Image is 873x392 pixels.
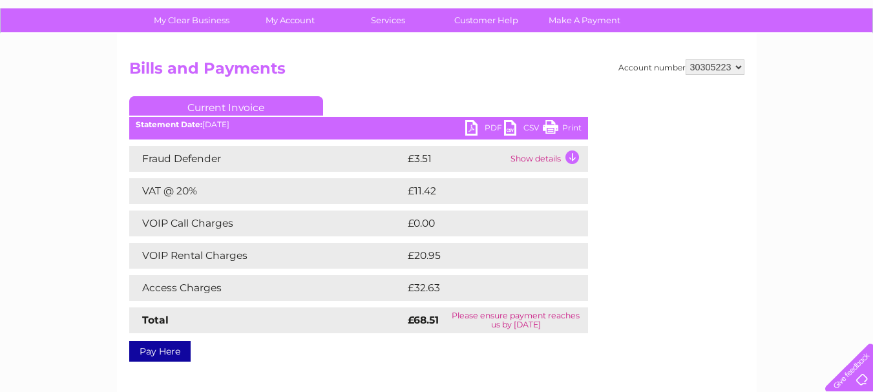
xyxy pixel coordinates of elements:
a: Telecoms [714,55,753,65]
a: Blog [761,55,779,65]
td: £0.00 [405,211,558,236]
a: Log out [830,55,861,65]
td: Access Charges [129,275,405,301]
td: Please ensure payment reaches us by [DATE] [444,307,587,333]
a: Print [543,120,582,139]
td: £20.95 [405,243,562,269]
a: CSV [504,120,543,139]
td: VOIP Rental Charges [129,243,405,269]
a: My Clear Business [138,8,245,32]
a: Water [646,55,670,65]
td: Fraud Defender [129,146,405,172]
a: My Account [237,8,343,32]
a: Current Invoice [129,96,323,116]
a: Services [335,8,441,32]
img: logo.png [30,34,96,73]
a: PDF [465,120,504,139]
a: Make A Payment [531,8,638,32]
div: [DATE] [129,120,588,129]
strong: £68.51 [408,314,439,326]
b: Statement Date: [136,119,202,129]
td: £11.42 [405,178,560,204]
td: VOIP Call Charges [129,211,405,236]
a: Customer Help [433,8,540,32]
td: VAT @ 20% [129,178,405,204]
div: Account number [618,59,744,75]
strong: Total [142,314,169,326]
td: £32.63 [405,275,562,301]
td: £3.51 [405,146,507,172]
td: Show details [507,146,588,172]
a: 0333 014 3131 [629,6,719,23]
a: Contact [787,55,819,65]
a: Pay Here [129,341,191,362]
div: Clear Business is a trading name of Verastar Limited (registered in [GEOGRAPHIC_DATA] No. 3667643... [132,7,742,63]
h2: Bills and Payments [129,59,744,84]
a: Energy [678,55,706,65]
